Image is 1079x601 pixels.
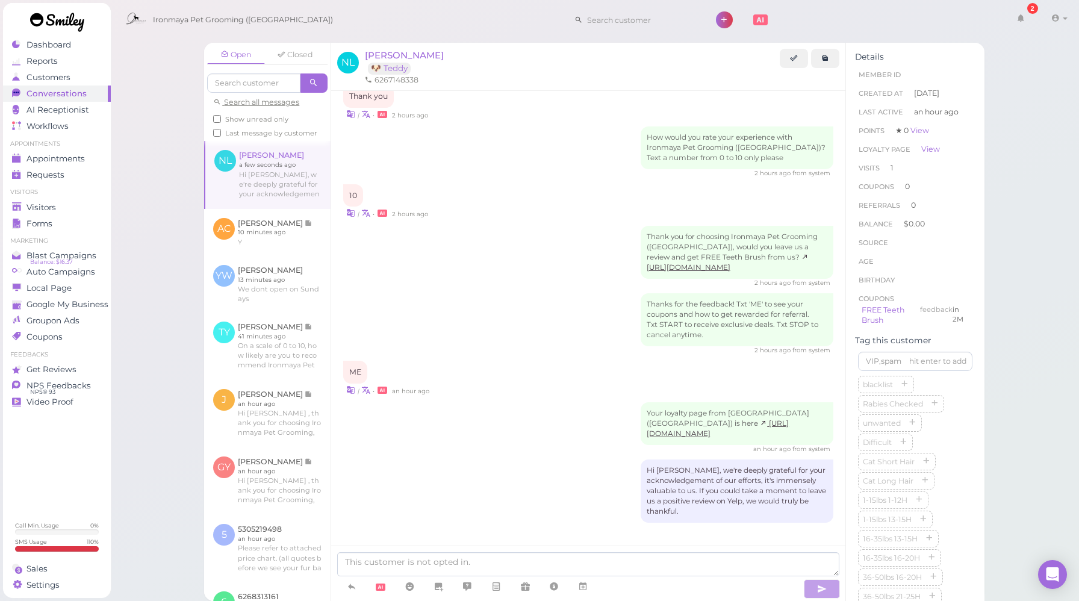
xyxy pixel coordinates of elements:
span: 16-35lbs 16-20H [860,553,922,562]
span: Video Proof [26,397,73,407]
span: Referrals [859,201,900,210]
span: Requests [26,170,64,180]
span: Conversations [26,89,87,99]
span: Customers [26,72,70,83]
li: 6267148338 [362,75,421,86]
a: Sales [3,561,111,577]
div: feedback [920,305,953,326]
div: 2 [1027,3,1038,14]
div: Thank you for choosing Ironmaya Pet Grooming ([GEOGRAPHIC_DATA]), would you leave us a review and... [641,226,833,279]
li: Visitors [3,188,111,196]
a: Get Reviews [3,361,111,378]
span: Created At [859,89,903,98]
span: 1-15lbs 1-12H [860,496,910,505]
span: Forms [26,219,52,229]
span: from system [792,279,830,287]
a: Video Proof [3,394,111,410]
span: Sales [26,564,48,574]
span: age [859,257,874,266]
span: Auto Campaigns [26,267,95,277]
a: Settings [3,577,111,593]
span: Local Page [26,283,72,293]
a: Search all messages [213,98,299,107]
a: Blast Campaigns Balance: $16.37 [3,248,111,264]
div: Hi [PERSON_NAME], we're deeply grateful for your acknowledgement of our efforts, it's immensely v... [641,459,833,523]
span: 09/26/2025 03:44pm [392,210,428,218]
span: Member ID [859,70,901,79]
span: Source [859,238,888,247]
a: Google My Business [3,296,111,313]
span: Groupon Ads [26,316,79,326]
div: 10 [343,184,363,207]
div: Your loyalty page from [GEOGRAPHIC_DATA] ([GEOGRAPHIC_DATA]) is here [641,402,833,445]
div: • [343,384,833,396]
input: Show unread only [213,115,221,123]
span: Visitors [26,202,56,213]
span: 09/26/2025 03:44pm [754,279,792,287]
span: 36-50lbs 21-25H [860,592,923,601]
span: an hour ago [914,107,959,117]
div: 110 % [87,538,99,546]
div: Tag this customer [855,335,975,346]
span: Coupons [859,294,894,303]
span: Google My Business [26,299,108,310]
span: blacklist [860,380,895,389]
span: $0.00 [904,219,925,228]
span: from system [792,169,830,177]
div: Thank you [343,85,394,108]
span: Birthday [859,276,895,284]
div: • [343,207,833,219]
span: 36-50lbs 16-20H [860,573,924,582]
span: Blast Campaigns [26,251,96,261]
span: Coupons [26,332,63,342]
input: Search customer [207,73,300,93]
a: NPS Feedbacks NPS® 93 [3,378,111,394]
span: NPS Feedbacks [26,381,91,391]
span: 09/26/2025 03:51pm [392,387,429,395]
a: Coupons [3,329,111,345]
div: Details [855,52,975,62]
span: Show unread only [225,115,288,123]
span: NPS® 93 [30,387,55,397]
li: Appointments [3,140,111,148]
a: Open [207,46,265,64]
span: Loyalty page [859,145,910,154]
a: Workflows [3,118,111,134]
span: [PERSON_NAME] [365,49,444,61]
div: • [343,108,833,120]
span: 1-15lbs 13-15H [860,515,914,524]
div: SMS Usage [15,538,47,546]
span: Balance [859,220,895,228]
a: Appointments [3,151,111,167]
span: AI Receptionist [26,105,89,115]
input: Last message by customer [213,129,221,137]
a: Conversations [3,86,111,102]
span: Rabies Checked [860,399,925,408]
a: Requests [3,167,111,183]
a: View [910,126,929,135]
a: AI Receptionist [3,102,111,118]
span: Settings [26,580,60,590]
span: unwanted [860,419,903,428]
li: 0 [855,177,975,196]
span: Cat Long Hair [860,476,916,485]
div: hit enter to add [909,356,966,367]
div: Open Intercom Messenger [1038,560,1067,589]
a: Reports [3,53,111,69]
a: [PERSON_NAME] 🐶 Teddy [365,49,444,73]
span: Last Active [859,108,903,116]
a: View [921,145,940,154]
span: Reports [26,56,58,66]
a: Auto Campaigns [3,264,111,280]
span: NL [337,52,359,73]
div: How would you rate your experience with Ironmaya Pet Grooming ([GEOGRAPHIC_DATA])? Text a number ... [641,126,833,169]
a: FREE Teeth Brush [862,305,904,325]
span: Visits [859,164,880,172]
span: 09/26/2025 03:51pm [753,445,792,453]
li: 1 [855,158,975,178]
span: 16-35lbs 13-15H [860,534,920,543]
span: Dashboard [26,40,71,50]
input: Search customer [583,10,700,30]
span: Points [859,126,885,135]
div: 0 % [90,522,99,529]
